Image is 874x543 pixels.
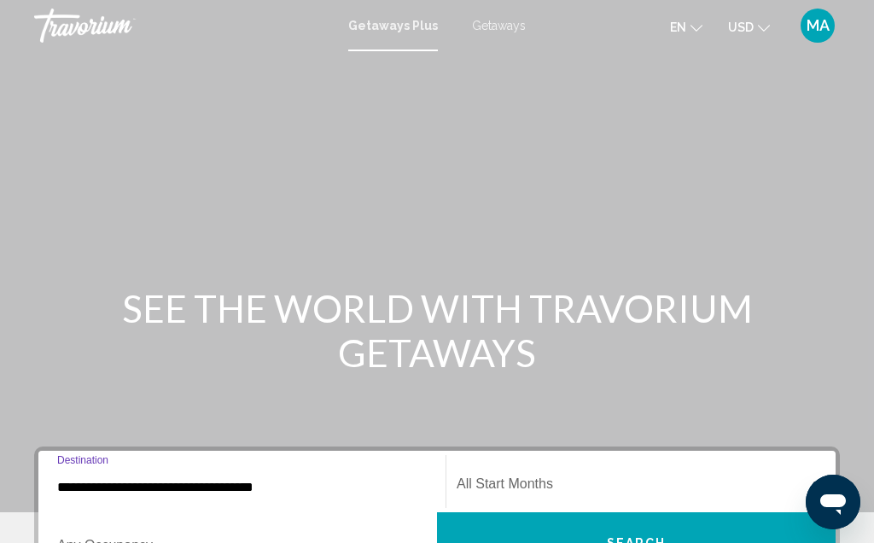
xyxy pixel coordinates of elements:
a: Travorium [34,9,331,43]
iframe: Button to launch messaging window [806,475,860,529]
h1: SEE THE WORLD WITH TRAVORIUM GETAWAYS [117,286,757,375]
button: User Menu [795,8,840,44]
a: Getaways Plus [348,19,438,32]
span: USD [728,20,754,34]
span: MA [807,17,830,34]
button: Change currency [728,15,770,39]
a: Getaways [472,19,526,32]
span: en [670,20,686,34]
button: Change language [670,15,702,39]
